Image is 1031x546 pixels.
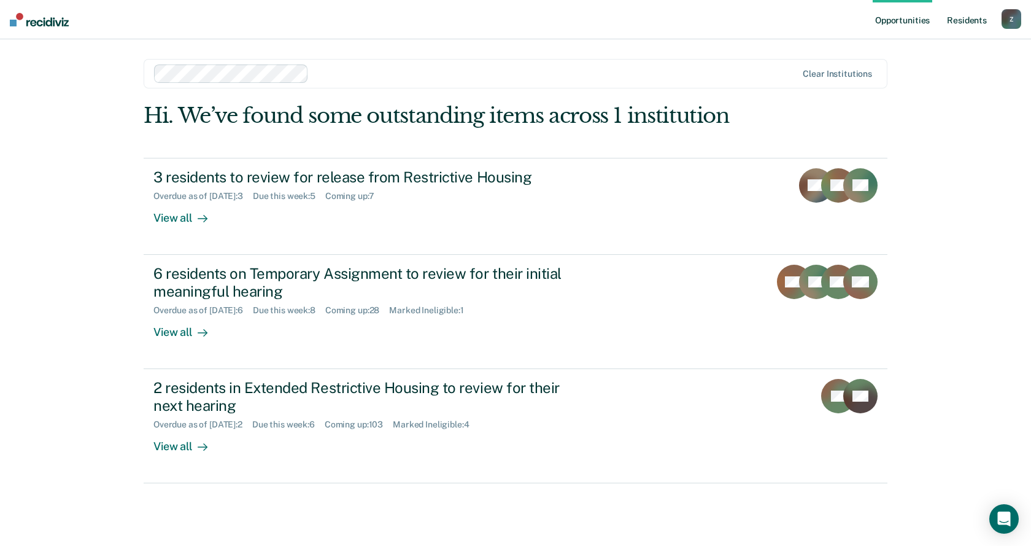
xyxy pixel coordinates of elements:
a: 2 residents in Extended Restrictive Housing to review for their next hearingOverdue as of [DATE]:... [144,369,887,483]
div: View all [153,429,222,453]
div: View all [153,201,222,225]
div: Due this week : 6 [252,419,325,430]
div: Coming up : 7 [325,191,384,201]
div: Due this week : 8 [253,305,325,316]
div: Overdue as of [DATE] : 2 [153,419,252,430]
div: Due this week : 5 [253,191,325,201]
button: Z [1002,9,1021,29]
div: View all [153,315,222,339]
div: Hi. We’ve found some outstanding items across 1 institution [144,103,739,128]
div: 6 residents on Temporary Assignment to review for their initial meaningful hearing [153,265,584,300]
div: Overdue as of [DATE] : 6 [153,305,253,316]
div: Coming up : 103 [325,419,393,430]
div: Coming up : 28 [325,305,389,316]
div: 3 residents to review for release from Restrictive Housing [153,168,584,186]
a: 6 residents on Temporary Assignment to review for their initial meaningful hearingOverdue as of [... [144,255,887,369]
div: 2 residents in Extended Restrictive Housing to review for their next hearing [153,379,584,415]
div: Overdue as of [DATE] : 3 [153,191,253,201]
div: Marked Ineligible : 4 [393,419,479,430]
div: Open Intercom Messenger [989,504,1019,534]
a: 3 residents to review for release from Restrictive HousingOverdue as of [DATE]:3Due this week:5Co... [144,158,887,255]
div: Marked Ineligible : 1 [389,305,473,316]
img: Recidiviz [10,13,69,26]
div: Clear institutions [803,69,872,79]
